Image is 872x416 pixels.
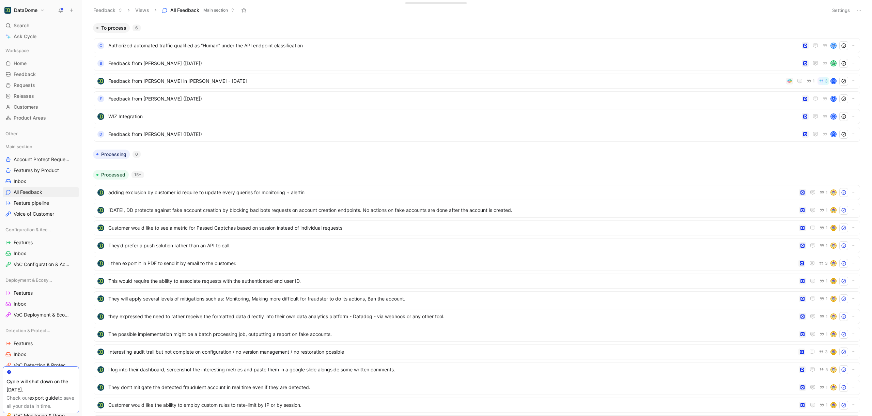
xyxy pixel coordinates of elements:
span: 1 [826,385,828,389]
span: WIZ Integration [108,112,799,121]
span: Customer would like to see a metric for Passed Captchas based on session instead of individual re... [108,224,796,232]
a: BFeedback from [PERSON_NAME] ([DATE])avatar [94,56,860,71]
span: Other [5,130,18,137]
a: Home [3,58,79,68]
a: VoC Configuration & Access [3,259,79,269]
span: They’d prefer a push solution rather than an API to call. [108,242,796,250]
a: Features by Product [3,165,79,175]
span: 1 [813,79,815,83]
span: Customer would like the ability to employ custom rules to rate-limit by IP or by session. [108,401,796,409]
img: logo [97,331,104,338]
button: Processed [93,170,129,180]
div: Main sectionAccount Protect RequestsFeatures by ProductInboxAll FeedbackFeature pipelineVoice of ... [3,141,79,219]
span: Main section [5,143,32,150]
img: logo [97,349,104,355]
span: 1 [826,190,828,195]
span: Features [14,239,33,246]
span: I log into their dashboard, screenshot the interesting metrics and paste them in a google slide a... [108,366,796,374]
span: They will apply several levels of mitigations such as: Monitoring, Making more difficult for frau... [108,295,796,303]
img: logo [97,313,104,320]
a: logoThey’d prefer a push solution rather than an API to call.1avatar [94,238,860,253]
button: 1 [818,224,829,232]
span: Voice of Customer [14,211,54,217]
div: 15+ [131,171,144,178]
div: Main section [3,141,79,152]
span: Feedback from [PERSON_NAME] ([DATE]) [108,59,799,67]
div: G [831,79,836,83]
img: logo [97,402,104,409]
span: Feedback from [PERSON_NAME] in [PERSON_NAME] - [DATE] [108,77,783,85]
div: F [97,95,104,102]
a: logoThey will apply several levels of mitigations such as: Monitoring, Making more difficult for ... [94,291,860,306]
a: Requests [3,80,79,90]
button: 1 [818,189,829,196]
div: Detection & Protection [3,325,79,336]
img: avatar [831,332,836,337]
a: logoWIZ Integrationd [94,109,860,124]
a: logothey expressed the need to rather receive the formatted data directly into their own data ana... [94,309,860,324]
span: 1 [826,403,828,407]
span: Ask Cycle [14,32,36,41]
a: VoC Deployment & Ecosystem [3,310,79,320]
span: Interesting audit trail but not complete on configuration / no version management / no restoratio... [108,348,796,356]
div: Configuration & Access [3,225,79,235]
div: d [831,132,836,137]
img: avatar [831,385,836,390]
div: Configuration & AccessFeaturesInboxVoC Configuration & Access [3,225,79,269]
div: Cycle will shut down on the [DATE]. [6,378,75,394]
span: Customers [14,104,38,110]
a: CAuthorized automated traffic qualified as “Human” under the API endpoint classificationavatar [94,38,860,53]
img: avatar [831,314,836,319]
div: Deployment & EcosystemFeaturesInboxVoC Deployment & Ecosystem [3,275,79,320]
div: Detection & ProtectionFeaturesInboxVoC Detection & Protection [3,325,79,370]
img: logo [97,242,104,249]
span: Inbox [14,301,26,307]
a: Feature pipeline [3,198,79,208]
img: avatar [831,208,836,213]
span: This would require the ability to associate requests with the authenticated end user ID. [108,277,796,285]
button: 1 [818,206,829,214]
span: Features [14,290,33,296]
img: logo [97,384,104,391]
div: 0 [133,151,141,158]
span: they expressed the need to rather receive the formatted data directly into their own data analyti... [108,312,796,321]
a: logoThey don’t mitigate the detected fraudulent account in real time even if they are detected.1a... [94,380,860,395]
button: Views [132,5,152,15]
span: The possible implementation might be a batch processing job, outputting a report on fake accounts. [108,330,796,338]
span: Detection & Protection [5,327,51,334]
a: All Feedback [3,187,79,197]
span: 1 [826,332,828,336]
span: Inbox [14,178,26,185]
a: Releases [3,91,79,101]
img: logo [97,189,104,196]
span: Configuration & Access [5,226,51,233]
a: Customers [3,102,79,112]
span: Requests [14,82,35,89]
span: 1 [826,244,828,248]
img: avatar [831,190,836,195]
a: Account Protect Requests [3,154,79,165]
button: All FeedbackMain section [159,5,238,15]
button: Settings [829,5,853,15]
img: logo [97,78,104,84]
span: 3 [825,261,828,265]
img: avatar [831,279,836,283]
span: Releases [14,93,34,99]
span: Feedback [14,71,36,78]
div: d [831,114,836,119]
a: logoThis would require the ability to associate requests with the authenticated end user ID.1avatar [94,274,860,289]
span: 1 [826,226,828,230]
a: Inbox [3,176,79,186]
img: avatar [831,403,836,407]
span: All Feedback [170,7,199,14]
div: Workspace [3,45,79,56]
a: FFeedback from [PERSON_NAME] ([DATE])A [94,91,860,106]
a: Inbox [3,299,79,309]
a: Product Areas [3,113,79,123]
a: logoI then export it in PDF to send it by email to the customer.3avatar [94,256,860,271]
div: Processing0 [90,150,863,165]
a: VoC Detection & Protection [3,360,79,370]
div: Check our to save all your data in time. [6,394,75,410]
div: D [97,131,104,138]
div: A [831,96,836,101]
